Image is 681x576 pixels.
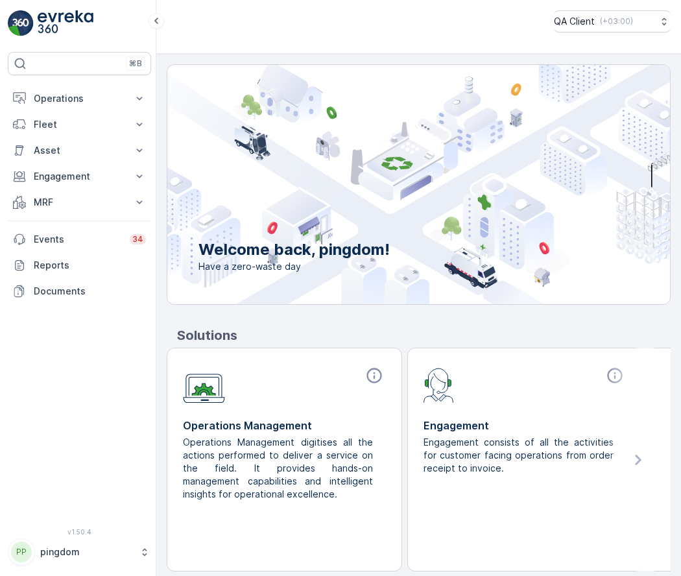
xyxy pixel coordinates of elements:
p: Operations [34,92,125,105]
button: Asset [8,138,151,163]
p: MRF [34,196,125,209]
button: PPpingdom [8,538,151,566]
img: logo_light-DOdMpM7g.png [38,10,93,36]
img: logo [8,10,34,36]
p: Fleet [34,118,125,131]
p: Events [34,233,122,246]
p: Engagement [424,418,627,433]
img: module-icon [183,366,225,403]
button: Operations [8,86,151,112]
p: Solutions [177,326,671,345]
p: QA Client [554,15,595,28]
p: Documents [34,285,146,298]
img: module-icon [424,366,454,403]
a: Events34 [8,226,151,252]
p: Operations Management [183,418,386,433]
p: Reports [34,259,146,272]
p: Welcome back, pingdom! [198,239,390,260]
button: QA Client(+03:00) [554,10,671,32]
div: PP [11,542,32,562]
p: ( +03:00 ) [600,16,633,27]
p: 34 [132,234,143,245]
span: Have a zero-waste day [198,260,390,273]
button: Fleet [8,112,151,138]
img: city illustration [109,65,670,304]
span: v 1.50.4 [8,528,151,536]
p: Operations Management digitises all the actions performed to deliver a service on the field. It p... [183,436,376,501]
p: ⌘B [129,58,142,69]
button: MRF [8,189,151,215]
p: pingdom [40,546,133,558]
p: Engagement consists of all the activities for customer facing operations from order receipt to in... [424,436,616,475]
button: Engagement [8,163,151,189]
p: Engagement [34,170,125,183]
a: Reports [8,252,151,278]
a: Documents [8,278,151,304]
p: Asset [34,144,125,157]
